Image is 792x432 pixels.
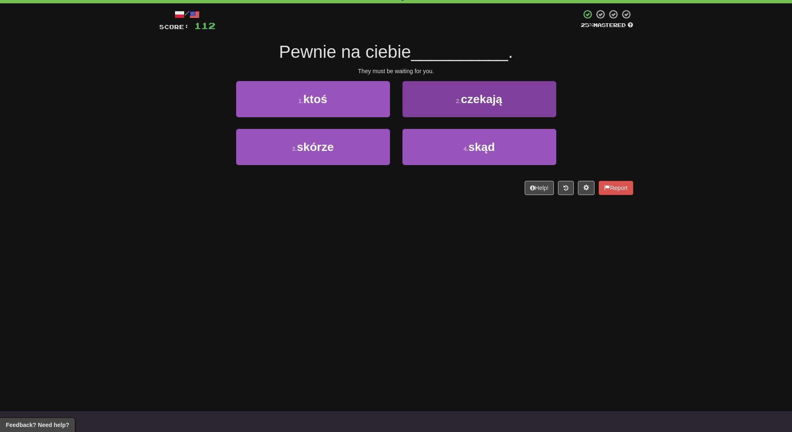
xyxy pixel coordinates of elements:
[456,98,461,104] small: 2 .
[558,181,574,195] button: Round history (alt+y)
[159,23,189,30] span: Score:
[159,67,633,75] div: They must be waiting for you.
[508,42,513,62] span: .
[402,81,556,117] button: 2.czekają
[303,93,328,106] span: ktoś
[292,146,297,152] small: 3 .
[194,20,215,31] span: 112
[411,42,508,62] span: __________
[236,81,390,117] button: 1.ktoś
[6,421,69,429] span: Open feedback widget
[581,22,593,28] span: 25 %
[464,146,469,152] small: 4 .
[525,181,554,195] button: Help!
[468,141,495,153] span: skąd
[581,22,633,29] div: Mastered
[599,181,633,195] button: Report
[461,93,503,106] span: czekają
[297,141,334,153] span: skórze
[279,42,411,62] span: Pewnie na ciebie
[402,129,556,165] button: 4.skąd
[236,129,390,165] button: 3.skórze
[159,9,215,20] div: /
[299,98,303,104] small: 1 .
